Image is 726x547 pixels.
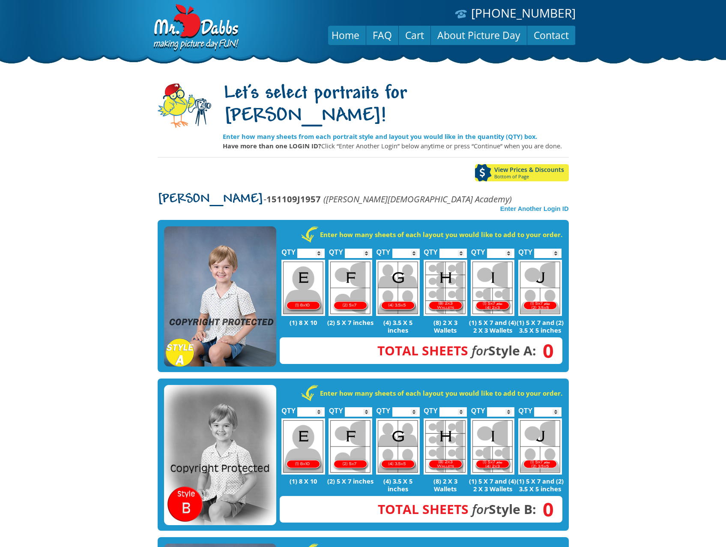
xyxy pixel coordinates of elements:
[536,346,554,355] span: 0
[164,385,276,526] img: STYLE B
[475,164,569,181] a: View Prices & DiscountsBottom of Page
[471,260,514,316] img: I
[329,398,343,419] label: QTY
[518,239,532,260] label: QTY
[469,319,517,334] p: (1) 5 X 7 and (4) 2 X 3 Wallets
[376,398,391,419] label: QTY
[327,477,374,485] p: (2) 5 X 7 inches
[472,500,489,518] em: for
[517,477,564,493] p: (1) 5 X 7 and (2) 3.5 X 5 inches
[472,342,488,359] em: for
[471,398,485,419] label: QTY
[223,132,537,141] strong: Enter how many sheets from each portrait style and layout you would like in the quantity (QTY) box.
[223,141,321,150] strong: Have more than one LOGIN ID?
[329,418,372,475] img: F
[378,500,469,518] span: Total Sheets
[327,319,374,326] p: (2) 5 X 7 inches
[376,239,391,260] label: QTY
[325,25,366,45] a: Home
[164,226,276,367] img: STYLE A
[223,83,569,128] h1: Let's select portraits for [PERSON_NAME]!
[151,4,240,52] img: Dabbs Company
[421,477,469,493] p: (8) 2 X 3 Wallets
[320,389,562,397] strong: Enter how many sheets of each layout you would like to add to your order.
[281,260,325,316] img: E
[280,477,327,485] p: (1) 8 X 10
[424,239,438,260] label: QTY
[518,418,562,475] img: J
[158,192,263,206] span: [PERSON_NAME]
[469,477,517,493] p: (1) 5 X 7 and (4) 2 X 3 Wallets
[281,418,325,475] img: E
[377,342,536,359] strong: Style A:
[471,418,514,475] img: I
[323,193,512,205] em: ([PERSON_NAME][DEMOGRAPHIC_DATA] Academy)
[517,319,564,334] p: (1) 5 X 7 and (2) 3.5 X 5 inches
[329,260,372,316] img: F
[366,25,398,45] a: FAQ
[376,260,420,316] img: G
[378,500,536,518] strong: Style B:
[281,239,296,260] label: QTY
[374,477,422,493] p: (4) 3.5 X 5 inches
[223,141,569,150] p: Click “Enter Another Login” below anytime or press “Continue” when you are done.
[424,398,438,419] label: QTY
[494,174,569,179] span: Bottom of Page
[320,230,562,239] strong: Enter how many sheets of each layout you would like to add to your order.
[421,319,469,334] p: (8) 2 X 3 Wallets
[518,398,532,419] label: QTY
[424,260,467,316] img: H
[399,25,430,45] a: Cart
[518,260,562,316] img: J
[158,84,211,128] img: camera-mascot
[500,205,569,212] a: Enter Another Login ID
[536,505,554,514] span: 0
[431,25,527,45] a: About Picture Day
[266,193,321,205] strong: 151109J1957
[471,5,576,21] a: [PHONE_NUMBER]
[329,239,343,260] label: QTY
[424,418,467,475] img: H
[377,342,468,359] span: Total Sheets
[281,398,296,419] label: QTY
[527,25,575,45] a: Contact
[376,418,420,475] img: G
[374,319,422,334] p: (4) 3.5 X 5 inches
[471,239,485,260] label: QTY
[280,319,327,326] p: (1) 8 X 10
[158,194,512,204] p: -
